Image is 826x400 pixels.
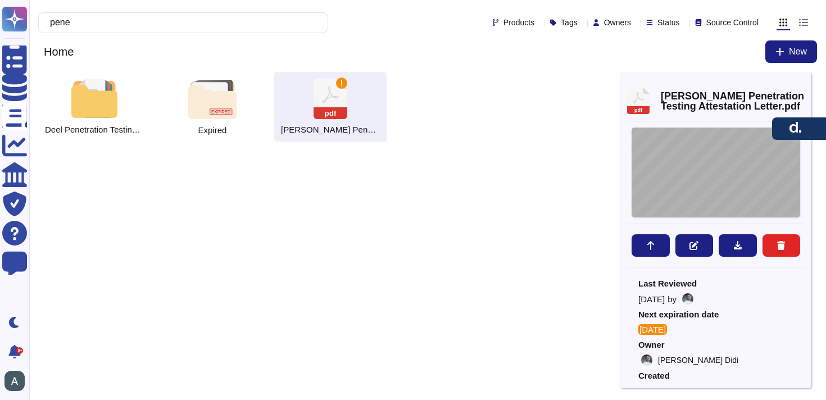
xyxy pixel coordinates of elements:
[719,234,757,257] button: Download
[4,371,25,391] img: user
[641,354,652,366] img: user
[2,369,33,393] button: user
[638,324,667,335] span: [DATE]
[682,293,693,304] img: user
[38,43,79,60] span: Home
[638,340,793,349] span: Owner
[638,279,793,288] span: Last Reviewed
[658,356,738,364] span: [PERSON_NAME] Didi
[706,19,759,26] span: Source Control
[188,80,236,119] img: folder
[45,125,144,135] span: Deel Penetration Testing Attestation Letter
[503,19,534,26] span: Products
[198,126,227,134] span: Expired
[604,19,631,26] span: Owners
[281,125,380,135] span: Deel Penetration Testing Attestation Letter.pdf
[765,40,817,63] button: New
[44,13,316,33] input: Search by keywords
[561,19,578,26] span: Tags
[638,310,793,319] span: Next expiration date
[16,347,23,354] div: 9+
[638,295,665,303] span: [DATE]
[657,19,680,26] span: Status
[675,234,714,257] button: Edit
[638,293,793,304] div: by
[632,234,670,257] button: Move to...
[763,234,801,257] button: Delete
[638,371,793,380] span: Created
[789,47,807,56] span: New
[661,91,805,111] span: [PERSON_NAME] Penetration Testing Attestation Letter.pdf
